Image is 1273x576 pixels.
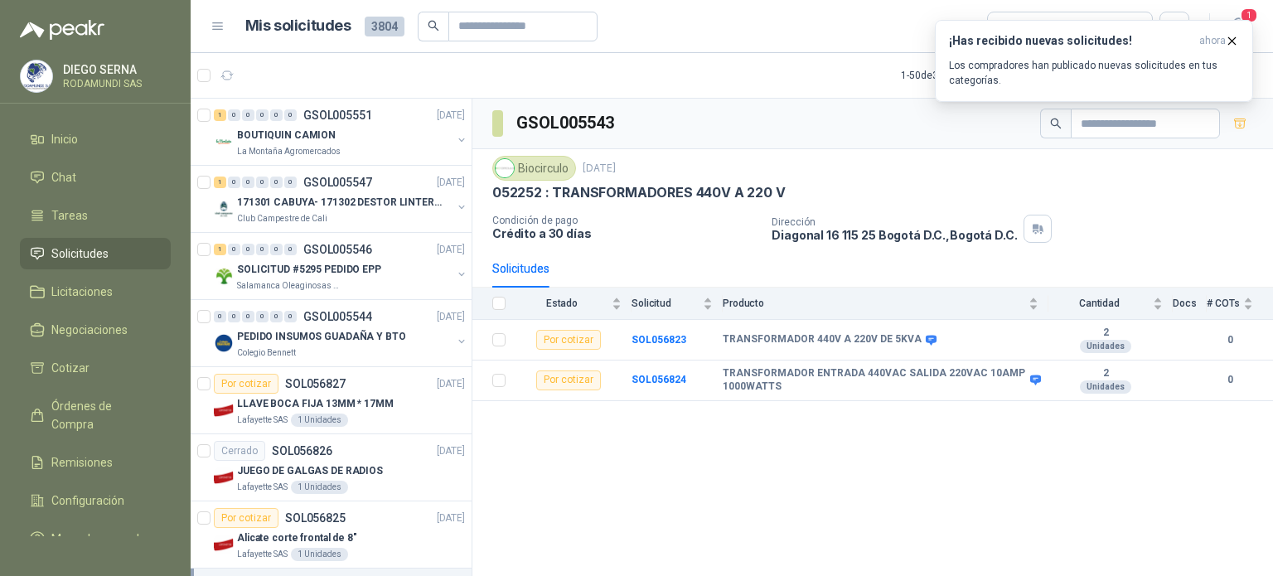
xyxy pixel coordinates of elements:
a: Inicio [20,123,171,155]
p: [DATE] [437,242,465,258]
th: Producto [723,288,1048,320]
div: 1 [214,177,226,188]
p: SOLICITUD #5295 PEDIDO EPP [237,262,381,278]
p: 171301 CABUYA- 171302 DESTOR LINTER- 171305 PINZA [237,195,443,211]
a: CerradoSOL056826[DATE] Company LogoJUEGO DE GALGAS DE RADIOSLafayette SAS1 Unidades [191,434,472,501]
div: 1 Unidades [291,414,348,427]
span: # COTs [1207,298,1240,309]
th: Solicitud [632,288,723,320]
p: [DATE] [437,108,465,123]
div: 1 [214,244,226,255]
div: 0 [242,177,254,188]
img: Company Logo [214,199,234,219]
a: Por cotizarSOL056827[DATE] Company LogoLLAVE BOCA FIJA 13MM * 17MMLafayette SAS1 Unidades [191,367,472,434]
h3: ¡Has recibido nuevas solicitudes! [949,34,1193,48]
p: [DATE] [437,376,465,392]
div: 1 Unidades [291,481,348,494]
div: 1 [214,109,226,121]
b: TRANSFORMADOR ENTRADA 440VAC SALIDA 220VAC 10AMP 1000WATTS [723,367,1026,393]
div: 0 [228,311,240,322]
p: [DATE] [583,161,616,177]
p: Los compradores han publicado nuevas solicitudes en tus categorías. [949,58,1239,88]
a: Remisiones [20,447,171,478]
img: Company Logo [214,535,234,554]
a: 1 0 0 0 0 0 GSOL005546[DATE] Company LogoSOLICITUD #5295 PEDIDO EPPSalamanca Oleaginosas SAS [214,240,468,293]
a: Órdenes de Compra [20,390,171,440]
div: Por cotizar [536,330,601,350]
span: 1 [1240,7,1258,23]
img: Company Logo [496,159,514,177]
div: Unidades [1080,340,1131,353]
p: SOL056826 [272,445,332,457]
p: DIEGO SERNA [63,64,167,75]
button: ¡Has recibido nuevas solicitudes!ahora Los compradores han publicado nuevas solicitudes en tus ca... [935,20,1253,102]
p: Lafayette SAS [237,414,288,427]
p: Alicate corte frontal de 8" [237,530,357,546]
span: Producto [723,298,1025,309]
div: Por cotizar [214,374,278,394]
div: Por cotizar [214,508,278,528]
div: 0 [242,244,254,255]
div: 0 [270,311,283,322]
div: 0 [228,109,240,121]
span: Negociaciones [51,321,128,339]
span: Remisiones [51,453,113,472]
div: 0 [284,244,297,255]
span: Cantidad [1048,298,1150,309]
b: SOL056824 [632,374,686,385]
span: Estado [515,298,608,309]
a: SOL056823 [632,334,686,346]
b: 0 [1207,332,1253,348]
div: 0 [214,311,226,322]
p: Colegio Bennett [237,346,296,360]
p: GSOL005551 [303,109,372,121]
b: TRANSFORMADOR 440V A 220V DE 5KVA [723,333,922,346]
b: 2 [1048,367,1163,380]
span: Órdenes de Compra [51,397,155,433]
p: GSOL005544 [303,311,372,322]
div: Unidades [1080,380,1131,394]
a: 1 0 0 0 0 0 GSOL005551[DATE] Company LogoBOUTIQUIN CAMIONLa Montaña Agromercados [214,105,468,158]
span: search [1050,118,1062,129]
div: 0 [256,244,269,255]
p: Club Campestre de Cali [237,212,327,225]
span: search [428,20,439,31]
a: Cotizar [20,352,171,384]
p: LLAVE BOCA FIJA 13MM * 17MM [237,396,394,412]
img: Company Logo [214,467,234,487]
p: [DATE] [437,175,465,191]
div: 0 [228,177,240,188]
th: Estado [515,288,632,320]
img: Company Logo [214,333,234,353]
img: Company Logo [21,61,52,92]
p: JUEGO DE GALGAS DE RADIOS [237,463,383,479]
span: Cotizar [51,359,90,377]
p: Lafayette SAS [237,481,288,494]
th: Cantidad [1048,288,1173,320]
img: Company Logo [214,132,234,152]
p: Dirección [772,216,1017,228]
p: BOUTIQUIN CAMION [237,128,336,143]
div: 0 [242,109,254,121]
div: Todas [998,17,1033,36]
p: Salamanca Oleaginosas SAS [237,279,341,293]
span: 3804 [365,17,404,36]
p: GSOL005546 [303,244,372,255]
div: 1 Unidades [291,548,348,561]
div: 0 [284,177,297,188]
button: 1 [1223,12,1253,41]
a: Configuración [20,485,171,516]
div: Solicitudes [492,259,549,278]
span: Manuales y ayuda [51,530,146,548]
div: 0 [270,244,283,255]
span: ahora [1199,34,1226,48]
div: 0 [270,109,283,121]
p: Condición de pago [492,215,758,226]
div: 0 [284,109,297,121]
div: 0 [270,177,283,188]
span: Licitaciones [51,283,113,301]
h3: GSOL005543 [516,110,617,136]
p: SOL056825 [285,512,346,524]
div: 0 [284,311,297,322]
